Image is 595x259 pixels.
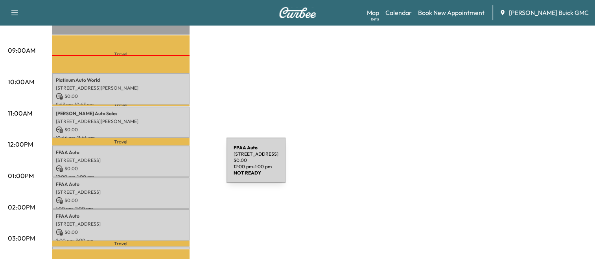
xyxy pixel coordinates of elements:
p: [STREET_ADDRESS][PERSON_NAME] [56,85,186,91]
p: 10:46 am - 11:46 am [56,135,186,141]
p: [STREET_ADDRESS] [56,157,186,163]
p: FPAA Auto [56,149,186,156]
p: 09:00AM [8,46,35,55]
a: Book New Appointment [418,8,484,17]
p: FPAA Auto [56,181,186,187]
p: [STREET_ADDRESS] [56,189,186,195]
p: [STREET_ADDRESS] [56,221,186,227]
p: 03:00PM [8,233,35,243]
p: Travel [52,241,190,246]
p: Travel [52,138,190,145]
p: 12:00PM [8,140,33,149]
p: Travel [52,35,190,73]
p: [PERSON_NAME] Auto Sales [56,110,186,117]
a: MapBeta [367,8,379,17]
p: [STREET_ADDRESS][PERSON_NAME] [56,118,186,125]
p: 02:00PM [8,202,35,212]
p: 10:00AM [8,77,34,86]
p: $ 0.00 [56,165,186,172]
p: 9:43 am - 10:43 am [56,101,186,108]
img: Curbee Logo [279,7,317,18]
p: $ 0.00 [56,93,186,100]
p: $ 0.00 [56,229,186,236]
p: 01:00PM [8,171,34,180]
p: 11:00AM [8,108,32,118]
a: Calendar [385,8,412,17]
p: Travel [52,105,190,106]
span: [PERSON_NAME] Buick GMC [509,8,589,17]
p: Platinum Auto World [56,77,186,83]
p: $ 0.00 [56,197,186,204]
p: FPAA Auto [56,213,186,219]
p: $ 0.00 [56,126,186,133]
p: 2:00 pm - 3:00 pm [56,237,186,244]
p: 12:00 pm - 1:00 pm [56,174,186,180]
p: 1:00 pm - 2:00 pm [56,206,186,212]
div: Beta [371,16,379,22]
